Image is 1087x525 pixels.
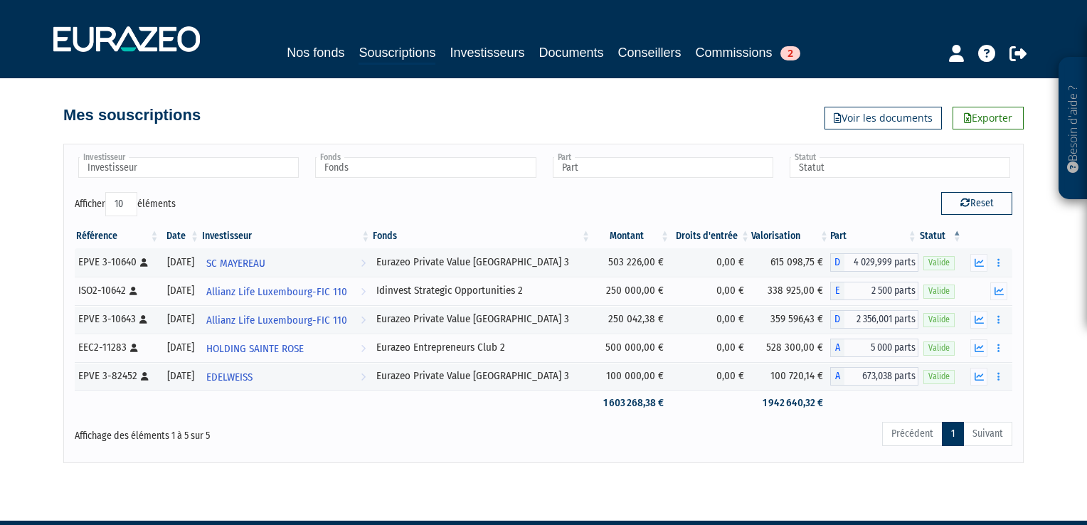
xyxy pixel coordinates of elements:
[201,334,371,362] a: HOLDING SAINTE ROSE
[592,362,671,391] td: 100 000,00 €
[166,312,196,327] div: [DATE]
[53,26,200,52] img: 1732889491-logotype_eurazeo_blanc_rvb.png
[78,312,156,327] div: EPVE 3-10643
[830,339,918,357] div: A - Eurazeo Entrepreneurs Club 2
[140,258,148,267] i: [Français] Personne physique
[361,279,366,305] i: Voir l'investisseur
[671,224,751,248] th: Droits d'entrée: activer pour trier la colonne par ordre croissant
[751,362,830,391] td: 100 720,14 €
[75,192,176,216] label: Afficher éléments
[592,248,671,277] td: 503 226,00 €
[361,307,366,334] i: Voir l'investisseur
[696,43,800,63] a: Commissions2
[201,305,371,334] a: Allianz Life Luxembourg-FIC 110
[830,339,844,357] span: A
[78,340,156,355] div: EEC2-11283
[830,282,918,300] div: E - Idinvest Strategic Opportunities 2
[129,287,137,295] i: [Français] Personne physique
[141,372,149,381] i: [Français] Personne physique
[923,341,955,355] span: Valide
[844,339,918,357] span: 5 000 parts
[161,224,201,248] th: Date: activer pour trier la colonne par ordre croissant
[751,305,830,334] td: 359 596,43 €
[830,253,844,272] span: D
[830,253,918,272] div: D - Eurazeo Private Value Europe 3
[671,248,751,277] td: 0,00 €
[361,364,366,391] i: Voir l'investisseur
[592,277,671,305] td: 250 000,00 €
[751,224,830,248] th: Valorisation: activer pour trier la colonne par ordre croissant
[844,367,918,386] span: 673,038 parts
[923,370,955,383] span: Valide
[671,334,751,362] td: 0,00 €
[201,362,371,391] a: EDELWEISS
[751,277,830,305] td: 338 925,00 €
[201,224,371,248] th: Investisseur: activer pour trier la colonne par ordre croissant
[830,282,844,300] span: E
[923,285,955,298] span: Valide
[376,340,587,355] div: Eurazeo Entrepreneurs Club 2
[206,336,304,362] span: HOLDING SAINTE ROSE
[376,368,587,383] div: Eurazeo Private Value [GEOGRAPHIC_DATA] 3
[75,420,453,443] div: Affichage des éléments 1 à 5 sur 5
[618,43,682,63] a: Conseillers
[201,277,371,305] a: Allianz Life Luxembourg-FIC 110
[376,283,587,298] div: Idinvest Strategic Opportunities 2
[592,224,671,248] th: Montant: activer pour trier la colonne par ordre croissant
[166,283,196,298] div: [DATE]
[376,255,587,270] div: Eurazeo Private Value [GEOGRAPHIC_DATA] 3
[450,43,524,63] a: Investisseurs
[78,283,156,298] div: ISO2-10642
[923,313,955,327] span: Valide
[918,224,963,248] th: Statut : activer pour trier la colonne par ordre d&eacute;croissant
[201,248,371,277] a: SC MAYEREAU
[206,250,265,277] span: SC MAYEREAU
[671,362,751,391] td: 0,00 €
[592,305,671,334] td: 250 042,38 €
[953,107,1024,129] a: Exporter
[206,279,347,305] span: Allianz Life Luxembourg-FIC 110
[539,43,604,63] a: Documents
[371,224,592,248] th: Fonds: activer pour trier la colonne par ordre croissant
[1065,65,1081,193] p: Besoin d'aide ?
[671,277,751,305] td: 0,00 €
[361,250,366,277] i: Voir l'investisseur
[130,344,138,352] i: [Français] Personne physique
[830,310,844,329] span: D
[287,43,344,63] a: Nos fonds
[751,248,830,277] td: 615 098,75 €
[751,391,830,415] td: 1 942 640,32 €
[942,422,964,446] a: 1
[923,256,955,270] span: Valide
[206,307,347,334] span: Allianz Life Luxembourg-FIC 110
[592,391,671,415] td: 1 603 268,38 €
[166,340,196,355] div: [DATE]
[844,282,918,300] span: 2 500 parts
[166,255,196,270] div: [DATE]
[824,107,942,129] a: Voir les documents
[359,43,435,65] a: Souscriptions
[105,192,137,216] select: Afficheréléments
[844,253,918,272] span: 4 029,999 parts
[376,312,587,327] div: Eurazeo Private Value [GEOGRAPHIC_DATA] 3
[671,305,751,334] td: 0,00 €
[139,315,147,324] i: [Français] Personne physique
[78,368,156,383] div: EPVE 3-82452
[751,334,830,362] td: 528 300,00 €
[830,224,918,248] th: Part: activer pour trier la colonne par ordre croissant
[78,255,156,270] div: EPVE 3-10640
[166,368,196,383] div: [DATE]
[75,224,161,248] th: Référence : activer pour trier la colonne par ordre croissant
[361,336,366,362] i: Voir l'investisseur
[844,310,918,329] span: 2 356,001 parts
[830,310,918,329] div: D - Eurazeo Private Value Europe 3
[830,367,844,386] span: A
[941,192,1012,215] button: Reset
[63,107,201,124] h4: Mes souscriptions
[780,46,800,60] span: 2
[206,364,253,391] span: EDELWEISS
[592,334,671,362] td: 500 000,00 €
[830,367,918,386] div: A - Eurazeo Private Value Europe 3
